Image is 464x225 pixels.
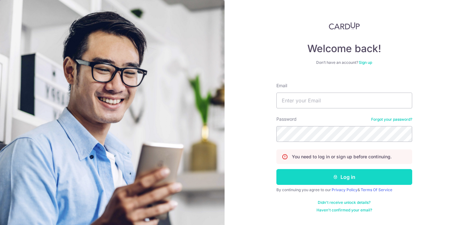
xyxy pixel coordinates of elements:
[276,93,412,108] input: Enter your Email
[371,117,412,122] a: Forgot your password?
[329,22,360,30] img: CardUp Logo
[292,154,392,160] p: You need to log in or sign up before continuing.
[276,82,287,89] label: Email
[318,200,371,205] a: Didn't receive unlock details?
[276,169,412,185] button: Log in
[332,187,358,192] a: Privacy Policy
[361,187,392,192] a: Terms Of Service
[316,208,372,213] a: Haven't confirmed your email?
[276,60,412,65] div: Don’t have an account?
[276,116,297,122] label: Password
[359,60,372,65] a: Sign up
[276,187,412,192] div: By continuing you agree to our &
[276,42,412,55] h4: Welcome back!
